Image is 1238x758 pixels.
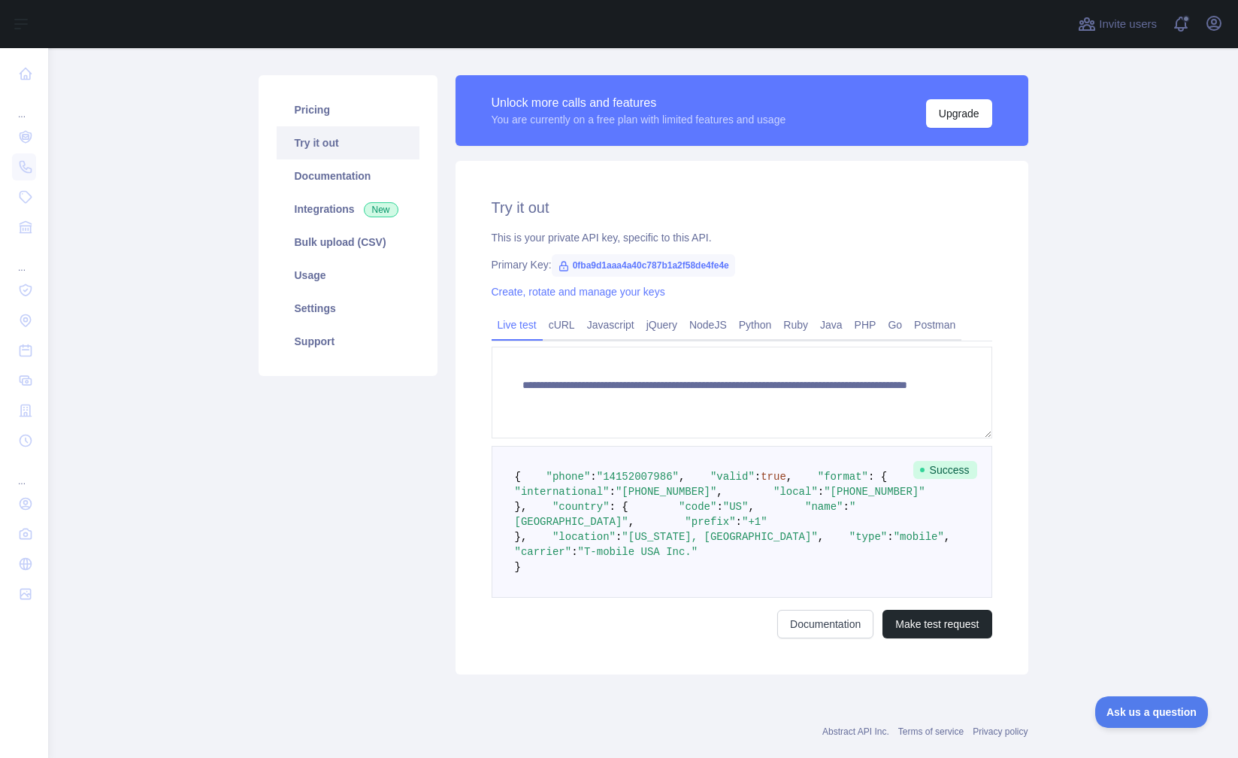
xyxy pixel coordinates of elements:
[894,531,944,543] span: "mobile"
[973,726,1028,737] a: Privacy policy
[742,516,767,528] span: "+1"
[622,531,817,543] span: "[US_STATE], [GEOGRAPHIC_DATA]"
[710,471,755,483] span: "valid"
[716,501,722,513] span: :
[777,313,814,337] a: Ruby
[908,313,961,337] a: Postman
[364,202,398,217] span: New
[492,230,992,245] div: This is your private API key, specific to this API.
[898,726,964,737] a: Terms of service
[546,471,591,483] span: "phone"
[683,313,733,337] a: NodeJS
[515,486,610,498] span: "international"
[723,501,749,513] span: "US"
[515,471,521,483] span: {
[492,112,786,127] div: You are currently on a free plan with limited features and usage
[277,126,419,159] a: Try it out
[887,531,893,543] span: :
[515,561,521,573] span: }
[944,531,950,543] span: ,
[515,546,572,558] span: "carrier"
[277,159,419,193] a: Documentation
[849,313,882,337] a: PHP
[597,471,679,483] span: "14152007986"
[259,30,1028,66] h1: Phone Validation API
[913,461,977,479] span: Success
[492,197,992,218] h2: Try it out
[786,471,792,483] span: ,
[926,99,992,128] button: Upgrade
[277,292,419,325] a: Settings
[571,546,577,558] span: :
[515,501,528,513] span: },
[277,325,419,358] a: Support
[277,226,419,259] a: Bulk upload (CSV)
[581,313,640,337] a: Javascript
[748,501,754,513] span: ,
[492,313,543,337] a: Live test
[773,486,818,498] span: "local"
[12,244,36,274] div: ...
[736,516,742,528] span: :
[492,257,992,272] div: Primary Key:
[610,486,616,498] span: :
[843,501,849,513] span: :
[679,471,685,483] span: ,
[578,546,698,558] span: "T-mobile USA Inc."
[616,531,622,543] span: :
[552,531,616,543] span: "location"
[716,486,722,498] span: ,
[882,313,908,337] a: Go
[849,531,887,543] span: "type"
[543,313,581,337] a: cURL
[12,90,36,120] div: ...
[818,486,824,498] span: :
[882,610,991,638] button: Make test request
[610,501,628,513] span: : {
[628,516,634,528] span: ,
[868,471,887,483] span: : {
[640,313,683,337] a: jQuery
[777,610,873,638] a: Documentation
[814,313,849,337] a: Java
[755,471,761,483] span: :
[679,501,716,513] span: "code"
[824,486,925,498] span: "[PHONE_NUMBER]"
[277,93,419,126] a: Pricing
[761,471,786,483] span: true
[492,94,786,112] div: Unlock more calls and features
[733,313,778,337] a: Python
[805,501,843,513] span: "name"
[515,531,528,543] span: },
[590,471,596,483] span: :
[1099,16,1157,33] span: Invite users
[492,286,665,298] a: Create, rotate and manage your keys
[818,531,824,543] span: ,
[552,501,610,513] span: "country"
[12,457,36,487] div: ...
[685,516,735,528] span: "prefix"
[277,259,419,292] a: Usage
[616,486,716,498] span: "[PHONE_NUMBER]"
[1075,12,1160,36] button: Invite users
[1095,696,1208,728] iframe: Toggle Customer Support
[277,193,419,226] a: Integrations New
[818,471,868,483] span: "format"
[552,254,735,277] span: 0fba9d1aaa4a40c787b1a2f58de4fe4e
[822,726,889,737] a: Abstract API Inc.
